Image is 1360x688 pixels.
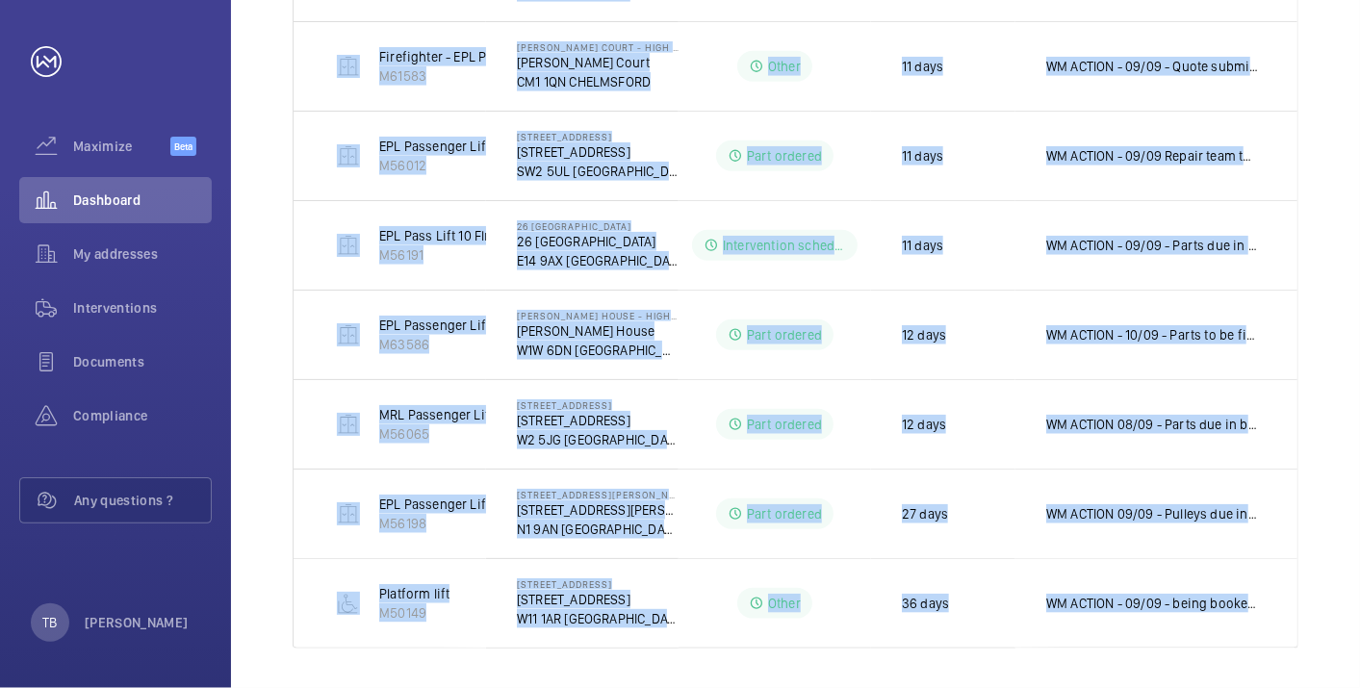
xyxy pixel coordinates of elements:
[517,72,679,91] p: CM1 1QN CHELMSFORD
[73,137,170,156] span: Maximize
[902,415,946,434] p: 12 days
[337,234,360,257] img: elevator.svg
[73,406,212,425] span: Compliance
[517,578,679,590] p: [STREET_ADDRESS]
[517,220,679,232] p: 26 [GEOGRAPHIC_DATA]
[379,424,526,444] p: M56065
[1046,57,1259,76] p: WM ACTION - 09/09 - Quote submitted and accepted parts being ordered 08/09 - Cost to be sent [DAT...
[73,191,212,210] span: Dashboard
[517,232,679,251] p: 26 [GEOGRAPHIC_DATA]
[747,415,822,434] p: Part ordered
[379,584,449,603] p: Platform lift
[517,321,679,341] p: [PERSON_NAME] House
[379,316,518,335] p: EPL Passenger Lift No 1
[379,66,565,86] p: M61583
[517,310,679,321] p: [PERSON_NAME] House - High Risk Building
[517,53,679,72] p: [PERSON_NAME] Court
[517,430,679,449] p: W2 5JG [GEOGRAPHIC_DATA]
[73,352,212,371] span: Documents
[42,613,57,632] p: TB
[74,491,211,510] span: Any questions ?
[517,341,679,360] p: W1W 6DN [GEOGRAPHIC_DATA]
[379,47,565,66] p: Firefighter - EPL Passenger Lift
[379,335,518,354] p: M63586
[379,137,521,156] p: EPL Passenger Lift No 2
[379,603,449,623] p: M50149
[747,504,822,523] p: Part ordered
[379,495,490,514] p: EPL Passenger Lift
[902,325,946,344] p: 12 days
[337,502,360,525] img: elevator.svg
[747,146,822,166] p: Part ordered
[1046,594,1259,613] p: WM ACTION - 09/09 - being booked in with new tenant this week CLIENT ACTION - 05/08 - No access c...
[1046,504,1259,523] p: WM ACTION 09/09 - Pulleys due in on the 17th 08/09 - ETA on pulleys to be confirmed [DATE] - Awai...
[73,244,212,264] span: My addresses
[1046,325,1259,344] p: WM ACTION - 10/09 - Parts to be fitted [DATE] Parts due in [DATE] Parts due in [DATE] - Parts due...
[1046,236,1259,255] p: WM ACTION - 09/09 - Parts due in next week 08/09 - 5-7 Working days for delivery 05/09 - Quote ac...
[337,592,360,615] img: platform_lift.svg
[517,520,679,539] p: N1 9AN [GEOGRAPHIC_DATA]
[902,504,948,523] p: 27 days
[768,57,801,76] p: Other
[723,236,846,255] p: Intervention scheduled
[337,144,360,167] img: elevator.svg
[170,137,196,156] span: Beta
[379,156,521,175] p: M56012
[517,131,679,142] p: [STREET_ADDRESS]
[1046,415,1259,434] p: WM ACTION 08/09 - Parts due in by end of the week waiting for confirmed [PERSON_NAME] 05/09 - par...
[337,55,360,78] img: elevator.svg
[337,413,360,436] img: elevator.svg
[517,609,679,628] p: W11 1AR [GEOGRAPHIC_DATA]
[85,613,189,632] p: [PERSON_NAME]
[517,41,679,53] p: [PERSON_NAME] Court - High Risk Building
[1046,146,1259,166] p: WM ACTION - 09/09 Repair team to fit [DATE] - Edges due in [DATE] - Parts due in [DATE] - parts d...
[517,399,679,411] p: [STREET_ADDRESS]
[517,590,679,609] p: [STREET_ADDRESS]
[902,146,943,166] p: 11 days
[517,142,679,162] p: [STREET_ADDRESS]
[379,245,526,265] p: M56191
[517,162,679,181] p: SW2 5UL [GEOGRAPHIC_DATA]
[517,251,679,270] p: E14 9AX [GEOGRAPHIC_DATA]
[902,57,943,76] p: 11 days
[517,411,679,430] p: [STREET_ADDRESS]
[902,236,943,255] p: 11 days
[73,298,212,318] span: Interventions
[517,500,679,520] p: [STREET_ADDRESS][PERSON_NAME]
[379,405,526,424] p: MRL Passenger Lift SELE
[768,594,801,613] p: Other
[747,325,822,344] p: Part ordered
[517,489,679,500] p: [STREET_ADDRESS][PERSON_NAME]
[902,594,949,613] p: 36 days
[379,514,490,533] p: M56198
[337,323,360,346] img: elevator.svg
[379,226,526,245] p: EPL Pass Lift 10 Flrs Only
